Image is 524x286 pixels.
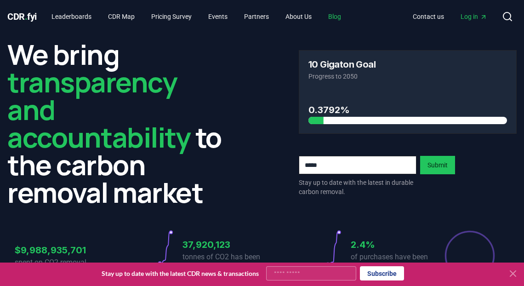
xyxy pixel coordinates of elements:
[7,63,190,156] span: transparency and accountability
[321,8,348,25] a: Blog
[7,10,37,23] a: CDR.fyi
[44,8,99,25] a: Leaderboards
[15,257,94,268] p: spent on CO2 removal
[7,11,37,22] span: CDR fyi
[461,12,487,21] span: Log in
[15,243,94,257] h3: $9,988,935,701
[351,238,430,252] h3: 2.4%
[420,156,455,174] button: Submit
[453,8,495,25] a: Log in
[278,8,319,25] a: About Us
[144,8,199,25] a: Pricing Survey
[405,8,451,25] a: Contact us
[444,230,496,281] div: Percentage of sales delivered
[308,103,507,117] h3: 0.3792%
[101,8,142,25] a: CDR Map
[308,72,507,81] p: Progress to 2050
[7,40,225,206] h2: We bring to the carbon removal market
[182,238,262,252] h3: 37,920,123
[237,8,276,25] a: Partners
[182,252,262,274] p: tonnes of CO2 has been sold
[405,8,495,25] nav: Main
[201,8,235,25] a: Events
[299,178,416,196] p: Stay up to date with the latest in durable carbon removal.
[308,60,376,69] h3: 10 Gigaton Goal
[351,252,430,274] p: of purchases have been delivered
[44,8,348,25] nav: Main
[25,11,28,22] span: .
